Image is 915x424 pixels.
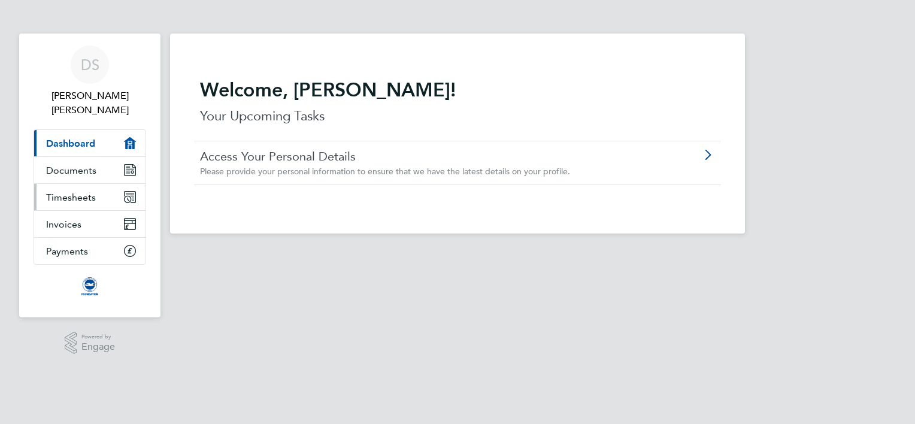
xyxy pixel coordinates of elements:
span: Timesheets [46,192,96,203]
span: Engage [81,342,115,352]
span: Invoices [46,219,81,230]
span: DS [81,57,99,72]
span: Please provide your personal information to ensure that we have the latest details on your profile. [200,166,570,177]
a: Access Your Personal Details [200,149,647,164]
nav: Main navigation [19,34,160,317]
a: Powered byEngage [65,332,116,355]
a: DS[PERSON_NAME] [PERSON_NAME] [34,46,146,117]
span: Powered by [81,332,115,342]
span: Dashboard [46,138,95,149]
span: Payments [46,246,88,257]
a: Dashboard [34,130,146,156]
img: albioninthecommunity-logo-retina.png [80,277,99,296]
a: Timesheets [34,184,146,210]
a: Invoices [34,211,146,237]
span: Documents [46,165,96,176]
a: Go to home page [34,277,146,296]
h2: Welcome, [PERSON_NAME]! [200,78,715,102]
p: Your Upcoming Tasks [200,107,715,126]
span: Duncan James Spalding [34,89,146,117]
a: Payments [34,238,146,264]
a: Documents [34,157,146,183]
